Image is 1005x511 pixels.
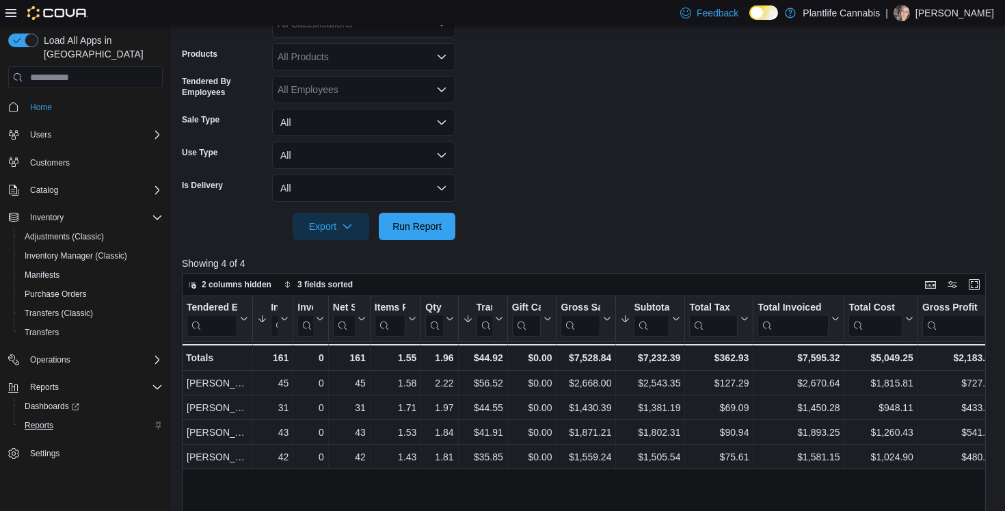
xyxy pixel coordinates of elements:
[19,286,163,302] span: Purchase Orders
[14,285,168,304] button: Purchase Orders
[19,398,85,415] a: Dashboards
[30,129,51,140] span: Users
[620,376,680,392] div: $2,543.35
[758,400,840,417] div: $1,450.28
[848,350,913,366] div: $5,049.25
[14,304,168,323] button: Transfers (Classic)
[333,302,355,315] div: Net Sold
[333,376,366,392] div: 45
[19,417,59,434] a: Reports
[297,400,323,417] div: 0
[19,228,109,245] a: Adjustments (Classic)
[297,376,323,392] div: 0
[19,267,65,283] a: Manifests
[758,449,840,466] div: $1,581.15
[758,302,829,337] div: Total Invoiced
[375,400,417,417] div: 1.71
[512,400,552,417] div: $0.00
[512,449,552,466] div: $0.00
[944,276,961,293] button: Display options
[297,350,323,366] div: 0
[922,302,996,337] button: Gross Profit
[297,302,323,337] button: Invoices Ref
[30,185,58,196] span: Catalog
[620,400,680,417] div: $1,381.19
[3,125,168,144] button: Users
[30,212,64,223] span: Inventory
[25,155,75,171] a: Customers
[19,398,163,415] span: Dashboards
[25,352,76,368] button: Operations
[425,302,442,315] div: Qty Per Transaction
[25,379,163,395] span: Reports
[561,425,612,441] div: $1,871.21
[375,376,417,392] div: 1.58
[689,302,738,315] div: Total Tax
[758,302,840,337] button: Total Invoiced
[25,250,127,261] span: Inventory Manager (Classic)
[375,302,406,337] div: Items Per Transaction
[19,305,163,322] span: Transfers (Classic)
[19,248,133,264] a: Inventory Manager (Classic)
[30,354,70,365] span: Operations
[922,400,996,417] div: $433.08
[187,400,248,417] div: [PERSON_NAME]
[14,323,168,342] button: Transfers
[301,213,361,240] span: Export
[333,425,366,441] div: 43
[19,324,64,341] a: Transfers
[25,209,163,226] span: Inventory
[849,376,913,392] div: $1,815.81
[463,302,503,337] button: Transaction Average
[25,401,79,412] span: Dashboards
[375,425,417,441] div: 1.53
[202,279,271,290] span: 2 columns hidden
[25,445,163,462] span: Settings
[257,449,289,466] div: 42
[187,302,248,337] button: Tendered Employee
[561,302,611,337] button: Gross Sales
[25,127,57,143] button: Users
[561,350,611,366] div: $7,528.84
[689,302,738,337] div: Total Tax
[25,289,87,300] span: Purchase Orders
[885,5,888,21] p: |
[803,5,880,21] p: Plantlife Cannabis
[30,102,52,113] span: Home
[38,34,163,61] span: Load All Apps in [GEOGRAPHIC_DATA]
[25,182,163,198] span: Catalog
[512,376,552,392] div: $0.00
[25,182,64,198] button: Catalog
[278,276,358,293] button: 3 fields sorted
[392,220,442,233] span: Run Report
[257,350,289,366] div: 161
[187,376,248,392] div: [PERSON_NAME]
[25,420,53,431] span: Reports
[561,400,612,417] div: $1,430.39
[375,302,417,337] button: Items Per Transaction
[19,267,163,283] span: Manifests
[436,51,447,62] button: Open list of options
[922,449,996,466] div: $480.64
[922,376,996,392] div: $727.54
[689,425,749,441] div: $90.94
[849,449,913,466] div: $1,024.90
[561,302,600,337] div: Gross Sales
[3,443,168,463] button: Settings
[3,350,168,369] button: Operations
[463,449,503,466] div: $35.85
[187,425,248,441] div: [PERSON_NAME]
[3,378,168,397] button: Reports
[3,181,168,200] button: Catalog
[25,209,69,226] button: Inventory
[379,213,455,240] button: Run Report
[19,228,163,245] span: Adjustments (Classic)
[436,84,447,95] button: Open list of options
[187,302,237,337] div: Tendered Employee
[25,231,104,242] span: Adjustments (Classic)
[512,425,552,441] div: $0.00
[561,376,612,392] div: $2,668.00
[19,324,163,341] span: Transfers
[3,153,168,172] button: Customers
[272,142,455,169] button: All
